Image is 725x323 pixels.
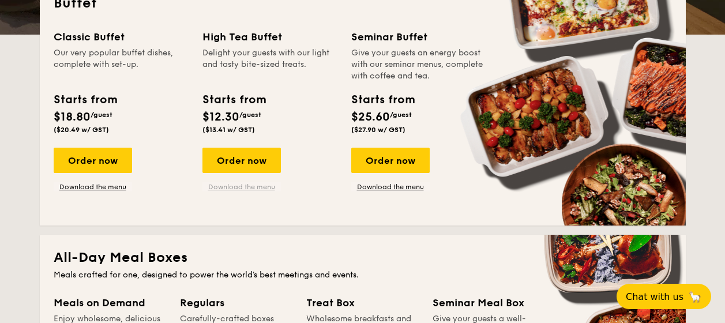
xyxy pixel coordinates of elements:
[202,148,281,173] div: Order now
[54,148,132,173] div: Order now
[54,295,166,311] div: Meals on Demand
[351,47,486,82] div: Give your guests an energy boost with our seminar menus, complete with coffee and tea.
[54,182,132,191] a: Download the menu
[239,111,261,119] span: /guest
[626,291,683,302] span: Chat with us
[202,182,281,191] a: Download the menu
[306,295,419,311] div: Treat Box
[91,111,112,119] span: /guest
[202,126,255,134] span: ($13.41 w/ GST)
[351,182,430,191] a: Download the menu
[180,295,292,311] div: Regulars
[54,110,91,124] span: $18.80
[617,284,711,309] button: Chat with us🦙
[54,249,672,267] h2: All-Day Meal Boxes
[54,29,189,45] div: Classic Buffet
[351,148,430,173] div: Order now
[390,111,412,119] span: /guest
[351,29,486,45] div: Seminar Buffet
[54,269,672,281] div: Meals crafted for one, designed to power the world's best meetings and events.
[433,295,545,311] div: Seminar Meal Box
[202,47,337,82] div: Delight your guests with our light and tasty bite-sized treats.
[202,29,337,45] div: High Tea Buffet
[351,91,414,108] div: Starts from
[54,91,117,108] div: Starts from
[54,47,189,82] div: Our very popular buffet dishes, complete with set-up.
[54,126,109,134] span: ($20.49 w/ GST)
[688,290,702,303] span: 🦙
[351,110,390,124] span: $25.60
[351,126,405,134] span: ($27.90 w/ GST)
[202,91,265,108] div: Starts from
[202,110,239,124] span: $12.30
